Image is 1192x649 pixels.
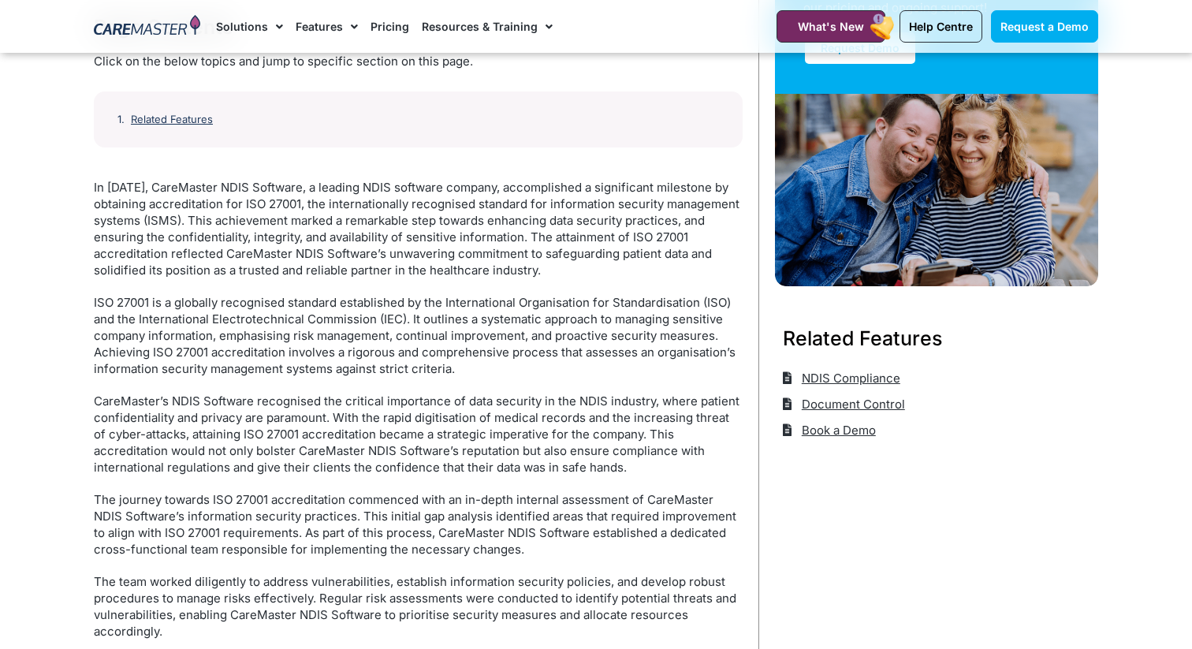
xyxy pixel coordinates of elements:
[775,94,1098,286] img: Support Worker and NDIS Participant out for a coffee.
[783,391,905,417] a: Document Control
[94,393,743,476] p: CareMaster’s NDIS Software recognised the critical importance of data security in the NDIS indust...
[798,417,876,443] span: Book a Demo
[94,294,743,377] p: ISO 27001 is a globally recognised standard established by the International Organisation for Sta...
[783,417,876,443] a: Book a Demo
[991,10,1098,43] a: Request a Demo
[94,15,200,39] img: CareMaster Logo
[131,114,213,126] a: Related Features
[94,53,743,70] div: Click on the below topics and jump to specific section on this page.
[94,179,743,278] p: In [DATE], CareMaster NDIS Software, a leading NDIS software company, accomplished a significant ...
[798,20,864,33] span: What's New
[783,365,900,391] a: NDIS Compliance
[1000,20,1089,33] span: Request a Demo
[900,10,982,43] a: Help Centre
[798,365,900,391] span: NDIS Compliance
[94,491,743,558] p: The journey towards ISO 27001 accreditation commenced with an in-depth internal assessment of Car...
[777,10,885,43] a: What's New
[94,573,743,640] p: The team worked diligently to address vulnerabilities, establish information security policies, a...
[909,20,973,33] span: Help Centre
[798,391,905,417] span: Document Control
[783,324,1090,352] h3: Related Features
